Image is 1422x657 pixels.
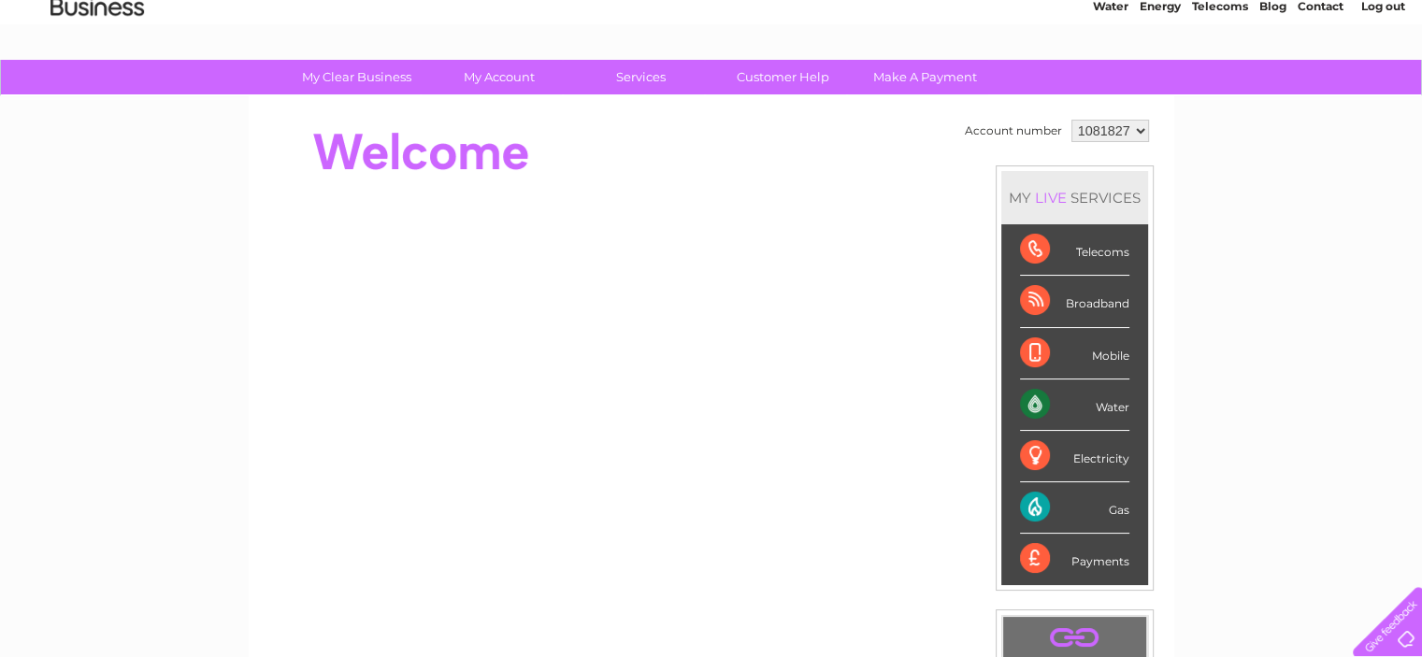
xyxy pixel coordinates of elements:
a: 0333 014 3131 [1070,9,1199,33]
a: Log out [1360,79,1404,93]
a: Water [1093,79,1128,93]
a: Services [564,60,718,94]
a: My Clear Business [280,60,434,94]
div: Gas [1020,482,1129,534]
div: Clear Business is a trading name of Verastar Limited (registered in [GEOGRAPHIC_DATA] No. 3667643... [270,10,1154,91]
a: Customer Help [706,60,860,94]
a: Contact [1298,79,1343,93]
div: LIVE [1031,189,1070,207]
a: Telecoms [1192,79,1248,93]
div: MY SERVICES [1001,171,1148,224]
a: Blog [1259,79,1286,93]
a: My Account [422,60,576,94]
div: Electricity [1020,431,1129,482]
div: Water [1020,379,1129,431]
div: Telecoms [1020,224,1129,276]
a: . [1008,621,1142,654]
a: Energy [1140,79,1181,93]
td: Account number [960,115,1067,147]
a: Make A Payment [848,60,1002,94]
div: Broadband [1020,276,1129,327]
div: Payments [1020,534,1129,584]
div: Mobile [1020,328,1129,379]
img: logo.png [50,49,145,106]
